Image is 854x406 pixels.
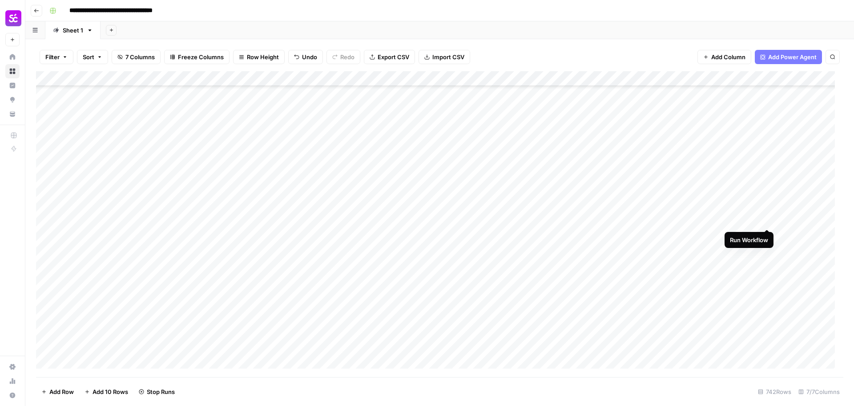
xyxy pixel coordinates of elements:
div: Run Workflow [730,235,768,244]
span: 7 Columns [125,53,155,61]
span: Filter [45,53,60,61]
button: Undo [288,50,323,64]
span: Stop Runs [147,387,175,396]
button: Freeze Columns [164,50,230,64]
a: Your Data [5,107,20,121]
a: Opportunities [5,93,20,107]
button: Export CSV [364,50,415,64]
div: 742 Rows [754,385,795,399]
img: Smartcat Logo [5,10,21,26]
span: Export CSV [378,53,409,61]
span: Undo [302,53,317,61]
button: Redo [326,50,360,64]
a: Usage [5,374,20,388]
span: Add Power Agent [768,53,817,61]
span: Sort [83,53,94,61]
span: Add 10 Rows [93,387,128,396]
span: Redo [340,53,354,61]
button: Add Power Agent [755,50,822,64]
button: Add Row [36,385,79,399]
div: 7/7 Columns [795,385,843,399]
a: Settings [5,360,20,374]
div: Sheet 1 [63,26,83,35]
button: Workspace: Smartcat [5,7,20,29]
span: Row Height [247,53,279,61]
button: Stop Runs [133,385,180,399]
button: Sort [77,50,108,64]
span: Import CSV [432,53,464,61]
span: Add Column [711,53,745,61]
button: Add Column [697,50,751,64]
button: Row Height [233,50,285,64]
button: Import CSV [419,50,470,64]
button: 7 Columns [112,50,161,64]
span: Add Row [49,387,74,396]
a: Home [5,50,20,64]
button: Filter [40,50,73,64]
button: Help + Support [5,388,20,402]
span: Freeze Columns [178,53,224,61]
a: Browse [5,64,20,78]
button: Add 10 Rows [79,385,133,399]
a: Sheet 1 [45,21,101,39]
a: Insights [5,78,20,93]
